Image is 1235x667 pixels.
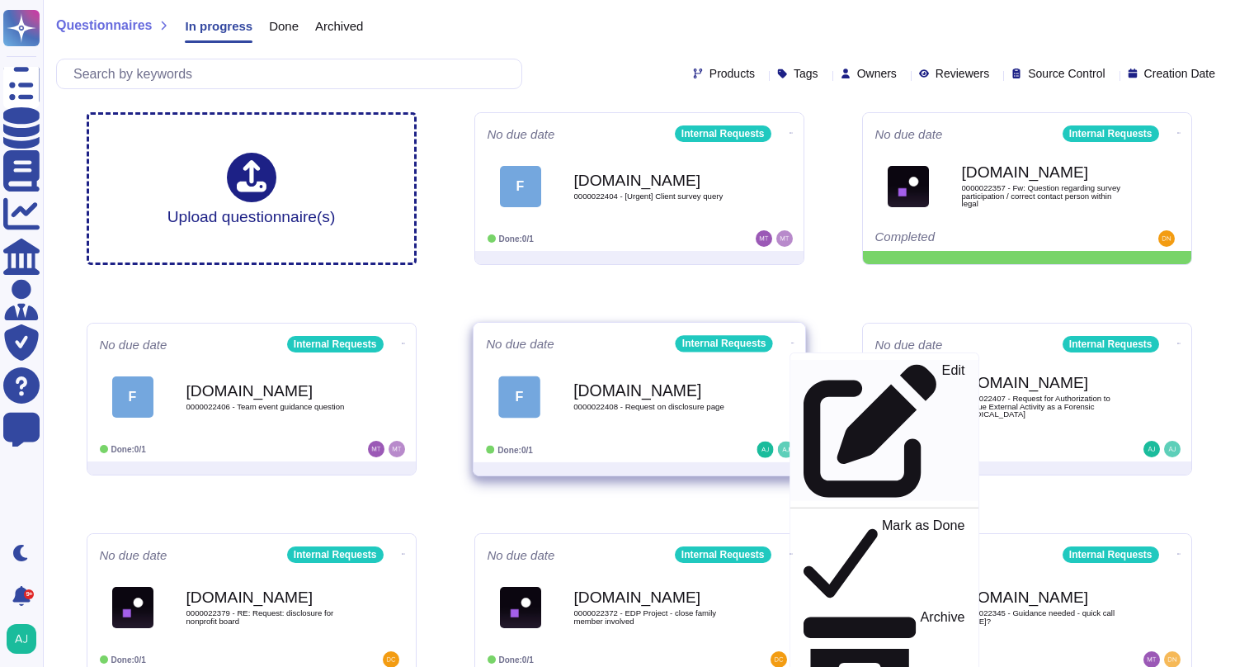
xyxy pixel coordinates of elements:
div: Internal Requests [1063,125,1159,142]
span: Archived [315,20,363,32]
p: Edit [941,364,964,498]
span: Done: 0/1 [499,234,534,244]
button: user [3,621,48,657]
b: [DOMAIN_NAME] [574,173,739,188]
div: Internal Requests [1063,546,1159,563]
div: Internal Requests [1063,336,1159,352]
span: Done: 0/1 [111,445,146,454]
div: Internal Requests [287,546,384,563]
span: 0000022379 - RE: Request: disclosure for nonprofit board [186,609,351,625]
img: user [757,442,773,458]
div: F [498,376,540,418]
img: user [389,441,405,457]
div: Internal Requests [287,336,384,352]
span: Tags [794,68,818,79]
span: Source Control [1028,68,1105,79]
b: [DOMAIN_NAME] [962,589,1127,605]
img: user [777,442,794,458]
span: No due date [100,549,167,561]
img: Logo [500,587,541,628]
div: Completed [875,230,1077,247]
img: user [368,441,384,457]
b: [DOMAIN_NAME] [573,382,740,398]
div: F [112,376,153,418]
span: Products [709,68,755,79]
span: In progress [185,20,252,32]
b: [DOMAIN_NAME] [186,383,351,399]
span: No due date [875,338,943,351]
div: Internal Requests [675,546,771,563]
div: F [500,166,541,207]
span: 0000022407 - Request for Authorization to Pursue External Activity as a Forensic [MEDICAL_DATA] [962,395,1127,419]
span: Reviewers [936,68,989,79]
img: user [7,624,36,654]
span: No due date [100,338,167,351]
img: user [776,230,793,247]
span: No due date [486,338,554,350]
input: Search by keywords [65,59,521,88]
a: Edit [790,360,978,501]
span: 0000022372 - EDP Project - close family member involved [574,609,739,625]
b: [DOMAIN_NAME] [186,589,351,605]
div: Internal Requests [675,335,772,352]
b: [DOMAIN_NAME] [962,375,1127,390]
div: 9+ [24,589,34,599]
span: 0000022404 - [Urgent] Client survey query [574,192,739,201]
span: Done: 0/1 [111,655,146,665]
b: [DOMAIN_NAME] [574,589,739,605]
span: 0000022357 - Fw: Question regarding survey participation / correct contact person within legal [962,184,1127,208]
div: Internal Requests [675,125,771,142]
img: user [1143,441,1160,457]
span: Questionnaires [56,19,152,32]
img: user [1164,441,1181,457]
img: user [756,230,772,247]
p: Mark as Done [881,519,964,603]
span: Done [269,20,299,32]
span: 0000022345 - Guidance needed - quick call [DATE]? [962,609,1127,625]
span: Done: 0/1 [499,655,534,665]
span: No due date [875,128,943,140]
img: Logo [888,166,929,207]
span: Done: 0/1 [497,445,533,454]
span: 0000022406 - Team event guidance question [186,403,351,411]
div: Upload questionnaire(s) [167,153,336,225]
span: Creation Date [1144,68,1215,79]
span: No due date [488,549,555,561]
b: [DOMAIN_NAME] [962,164,1127,180]
span: No due date [488,128,555,140]
img: Logo [112,587,153,628]
span: Owners [857,68,897,79]
img: user [1158,230,1175,247]
span: 0000022408 - Request on disclosure page [573,403,740,411]
a: Mark as Done [790,515,978,607]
